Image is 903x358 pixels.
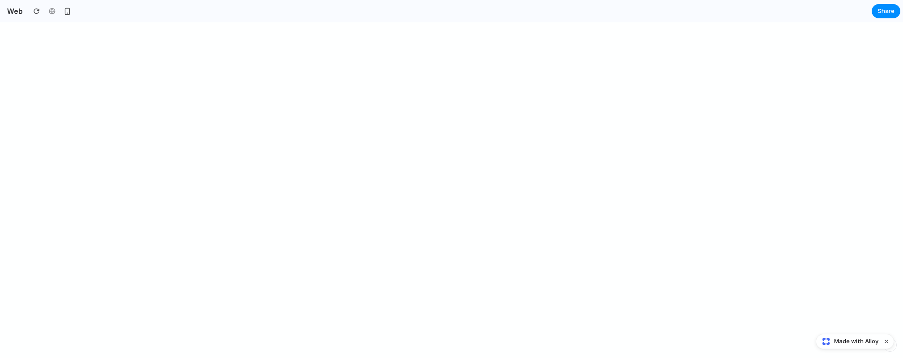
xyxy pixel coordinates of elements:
[834,337,878,346] span: Made with Alloy
[872,4,900,18] button: Share
[816,337,879,346] a: Made with Alloy
[881,336,892,347] button: Dismiss watermark
[878,7,895,16] span: Share
[4,6,23,17] h2: Web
